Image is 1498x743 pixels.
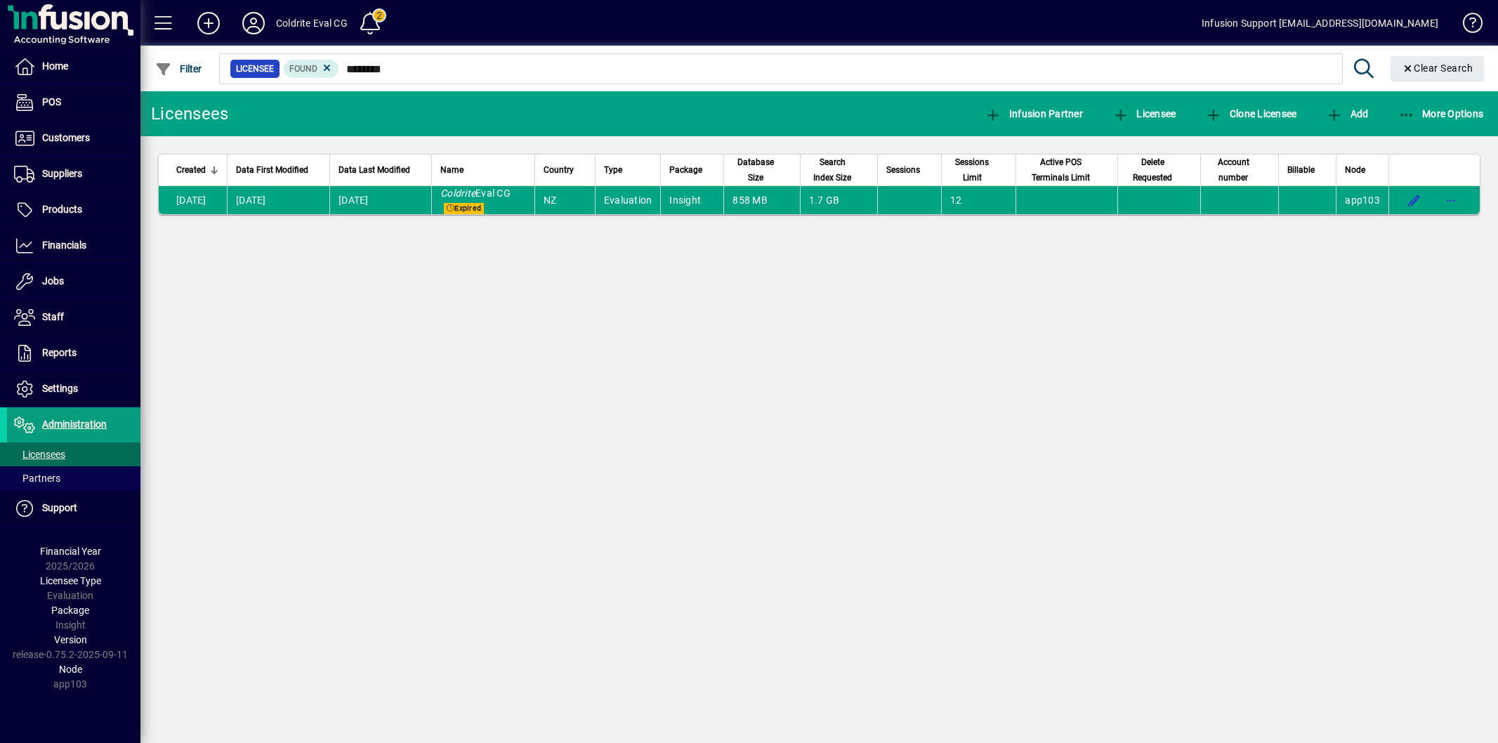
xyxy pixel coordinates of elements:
[595,186,661,214] td: Evaluation
[1403,189,1426,211] button: Edit
[1287,162,1315,178] span: Billable
[950,154,1008,185] div: Sessions Limit
[42,96,61,107] span: POS
[42,347,77,358] span: Reports
[950,154,995,185] span: Sessions Limit
[40,575,101,586] span: Licensee Type
[1452,3,1480,48] a: Knowledge Base
[176,162,218,178] div: Created
[236,162,321,178] div: Data First Modified
[59,664,82,675] span: Node
[1202,12,1438,34] div: Infusion Support [EMAIL_ADDRESS][DOMAIN_NAME]
[660,186,723,214] td: Insight
[941,186,1016,214] td: 12
[723,186,799,214] td: 858 MB
[42,383,78,394] span: Settings
[42,502,77,513] span: Support
[151,103,228,125] div: Licensees
[42,60,68,72] span: Home
[7,157,140,192] a: Suppliers
[1025,154,1108,185] div: Active POS Terminals Limit
[534,186,595,214] td: NZ
[284,60,339,78] mat-chip: Found Status: Found
[440,162,464,178] span: Name
[7,49,140,84] a: Home
[231,11,276,36] button: Profile
[329,186,431,214] td: [DATE]
[42,311,64,322] span: Staff
[7,264,140,299] a: Jobs
[339,162,423,178] div: Data Last Modified
[155,63,202,74] span: Filter
[544,162,586,178] div: Country
[42,204,82,215] span: Products
[236,62,274,76] span: Licensee
[42,419,107,430] span: Administration
[7,85,140,120] a: POS
[732,154,778,185] span: Database Size
[440,162,526,178] div: Name
[186,11,231,36] button: Add
[1025,154,1096,185] span: Active POS Terminals Limit
[7,491,140,526] a: Support
[1391,56,1485,81] button: Clear
[42,132,90,143] span: Customers
[339,162,410,178] span: Data Last Modified
[40,546,101,557] span: Financial Year
[289,64,317,74] span: Found
[1209,154,1270,185] div: Account number
[7,336,140,371] a: Reports
[800,186,877,214] td: 1.7 GB
[236,162,308,178] span: Data First Modified
[1109,101,1180,126] button: Licensee
[1345,162,1380,178] div: Node
[669,162,702,178] span: Package
[604,162,622,178] span: Type
[42,239,86,251] span: Financials
[1402,63,1473,74] span: Clear Search
[1287,162,1327,178] div: Billable
[604,162,652,178] div: Type
[1126,154,1179,185] span: Delete Requested
[1395,101,1487,126] button: More Options
[7,192,140,228] a: Products
[444,203,484,214] span: Expired
[732,154,791,185] div: Database Size
[1326,108,1368,119] span: Add
[276,12,348,34] div: Coldrite Eval CG
[886,162,920,178] span: Sessions
[152,56,206,81] button: Filter
[51,605,89,616] span: Package
[227,186,329,214] td: [DATE]
[14,473,60,484] span: Partners
[7,228,140,263] a: Financials
[981,101,1086,126] button: Infusion Partner
[7,121,140,156] a: Customers
[1322,101,1372,126] button: Add
[54,634,87,645] span: Version
[1126,154,1192,185] div: Delete Requested
[440,188,475,199] em: Coldrite
[1345,162,1365,178] span: Node
[669,162,715,178] div: Package
[544,162,574,178] span: Country
[7,371,140,407] a: Settings
[1209,154,1258,185] span: Account number
[42,168,82,179] span: Suppliers
[1345,195,1380,206] span: app103.prod.infusionbusinesssoftware.com
[1440,189,1462,211] button: More options
[7,466,140,490] a: Partners
[886,162,933,178] div: Sessions
[1112,108,1176,119] span: Licensee
[1398,108,1484,119] span: More Options
[1205,108,1296,119] span: Clone Licensee
[7,442,140,466] a: Licensees
[809,154,869,185] div: Search Index Size
[159,186,227,214] td: [DATE]
[176,162,206,178] span: Created
[14,449,65,460] span: Licensees
[7,300,140,335] a: Staff
[440,188,511,199] span: Eval CG
[1202,101,1300,126] button: Clone Licensee
[42,275,64,287] span: Jobs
